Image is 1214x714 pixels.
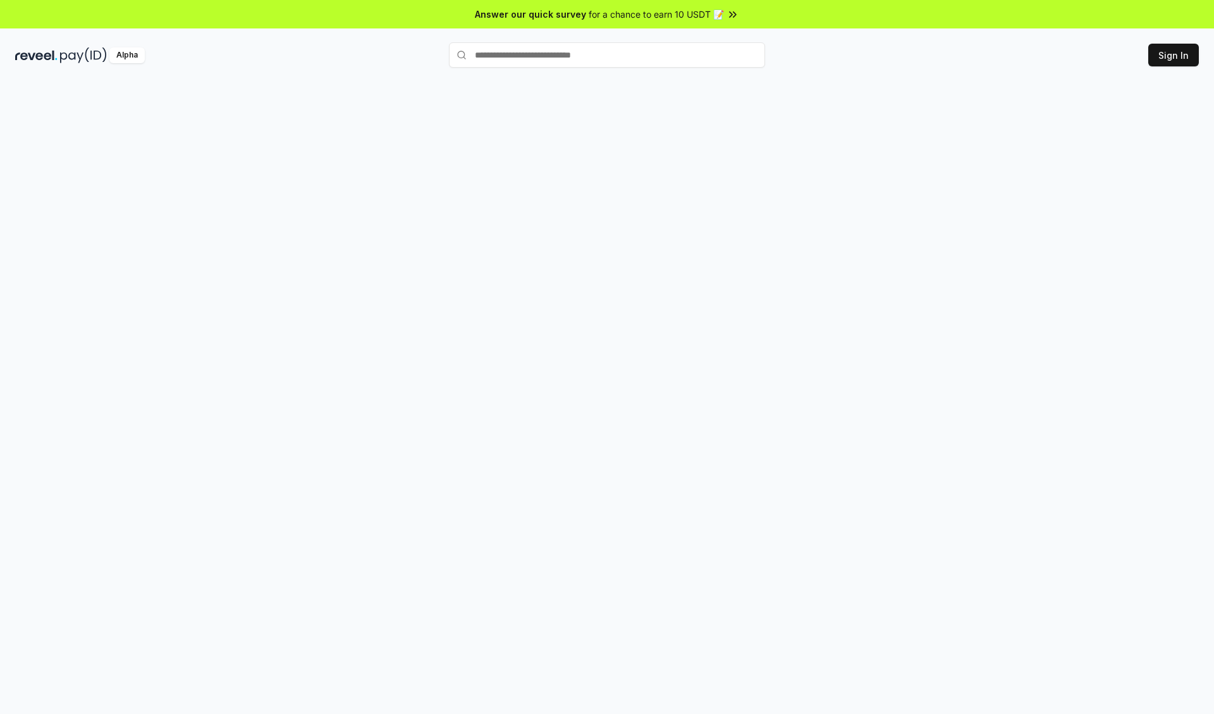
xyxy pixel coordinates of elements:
img: reveel_dark [15,47,58,63]
span: Answer our quick survey [475,8,586,21]
div: Alpha [109,47,145,63]
span: for a chance to earn 10 USDT 📝 [589,8,724,21]
img: pay_id [60,47,107,63]
button: Sign In [1148,44,1199,66]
